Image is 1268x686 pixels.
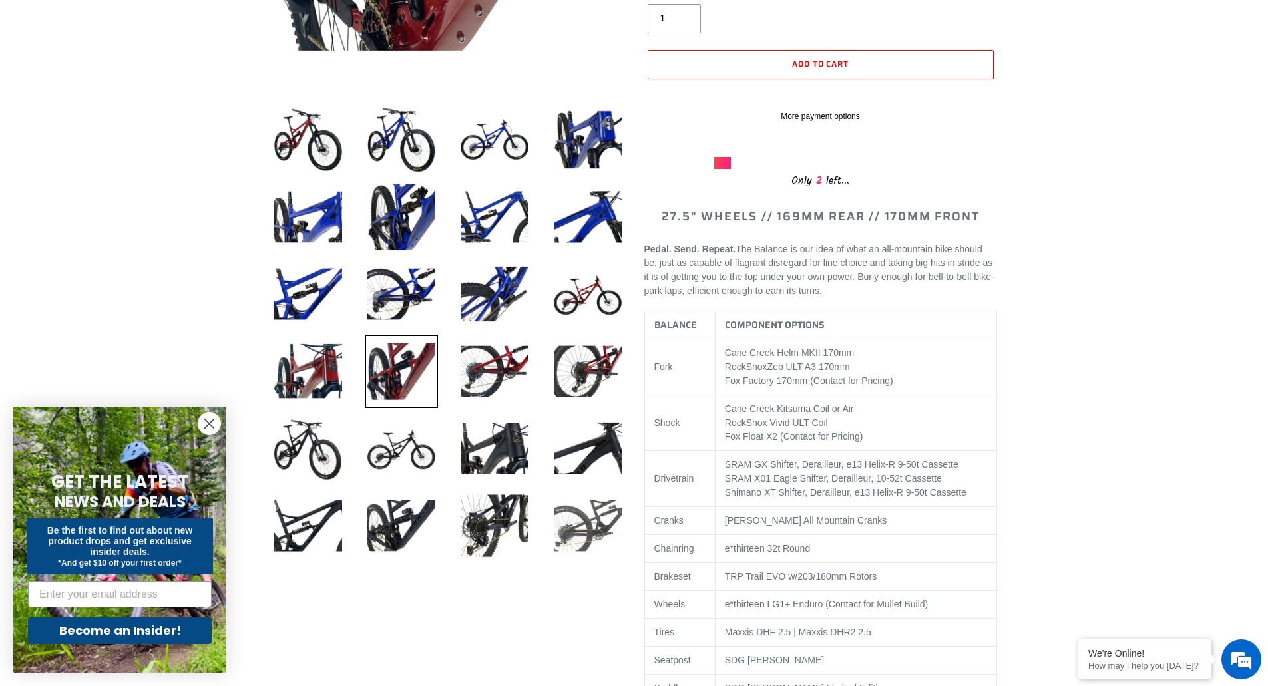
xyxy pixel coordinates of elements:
td: [PERSON_NAME] All Mountain Cranks [715,507,996,535]
img: Load image into Gallery viewer, BALANCE - Complete Bike [272,257,345,331]
img: Load image into Gallery viewer, BALANCE - Complete Bike [458,489,531,562]
img: Load image into Gallery viewer, BALANCE - Complete Bike [551,412,624,485]
h2: 27.5" WHEELS // 169MM REAR // 170MM FRONT [644,210,997,224]
button: Become an Insider! [28,617,212,644]
span: Cane Creek Helm MKII 170mm [725,347,855,358]
td: RockShox mm Fox Factory 170mm (Contact for Pricing) [715,339,996,395]
td: Brakeset [644,563,715,591]
input: Enter your email address [28,581,212,607]
span: Be the first to find out about new product drops and get exclusive insider deals. [47,525,193,557]
td: Drivetrain [644,451,715,507]
td: e*thirteen 32t Round [715,535,996,563]
img: Load image into Gallery viewer, BALANCE - Complete Bike [458,103,531,176]
img: Load image into Gallery viewer, BALANCE - Complete Bike [458,257,531,331]
img: Load image into Gallery viewer, BALANCE - Complete Bike [272,180,345,254]
p: The Balance is our idea of what an all-mountain bike should be: just as capable of flagrant disre... [644,242,997,298]
span: Zeb ULT A3 170 [767,361,835,372]
button: Add to cart [648,50,994,79]
textarea: Type your message and hit 'Enter' [7,363,254,410]
th: COMPONENT OPTIONS [715,311,996,339]
img: Load image into Gallery viewer, BALANCE - Complete Bike [458,412,531,485]
img: Load image into Gallery viewer, BALANCE - Complete Bike [272,335,345,408]
th: BALANCE [644,311,715,339]
span: NEWS AND DEALS [55,491,186,512]
img: Load image into Gallery viewer, BALANCE - Complete Bike [551,257,624,331]
img: Load image into Gallery viewer, BALANCE - Complete Bike [551,180,624,254]
img: Load image into Gallery viewer, BALANCE - Complete Bike [365,412,438,485]
img: d_696896380_company_1647369064580_696896380 [43,67,76,100]
img: Load image into Gallery viewer, BALANCE - Complete Bike [272,489,345,562]
img: Load image into Gallery viewer, BALANCE - Complete Bike [365,335,438,408]
img: Load image into Gallery viewer, BALANCE - Complete Bike [458,180,531,254]
div: Minimize live chat window [218,7,250,39]
button: Close dialog [198,412,221,435]
div: We're Online! [1088,648,1201,659]
td: Maxxis DHF 2.5 | Maxxis DHR2 2.5 [715,619,996,647]
td: SRAM GX Shifter, Derailleur, e13 Helix-R 9-50t Cassette SRAM X01 Eagle Shifter, Derailleur, 10-52... [715,451,996,507]
td: Chainring [644,535,715,563]
td: SDG [PERSON_NAME] [715,647,996,675]
td: Shock [644,395,715,451]
span: We're online! [77,168,184,302]
p: Cane Creek Kitsuma Coil or Air RockShox Vivid ULT Coil Fox Float X2 (Contact for Pricing) [725,402,987,444]
img: Load image into Gallery viewer, BALANCE - Complete Bike [365,489,438,562]
img: Load image into Gallery viewer, BALANCE - Complete Bike [272,103,345,176]
img: Load image into Gallery viewer, BALANCE - Complete Bike [551,489,624,562]
img: Load image into Gallery viewer, BALANCE - Complete Bike [365,180,438,254]
span: GET THE LATEST [51,470,188,494]
b: Pedal. Send. Repeat. [644,244,736,254]
td: Cranks [644,507,715,535]
img: Load image into Gallery viewer, BALANCE - Complete Bike [365,103,438,176]
img: Load image into Gallery viewer, BALANCE - Complete Bike [458,335,531,408]
span: Add to cart [792,57,849,70]
img: Load image into Gallery viewer, BALANCE - Complete Bike [551,335,624,408]
img: Load image into Gallery viewer, BALANCE - Complete Bike [272,412,345,485]
td: TRP Trail EVO w/203/180mm Rotors [715,563,996,591]
td: Fork [644,339,715,395]
span: *And get $10 off your first order* [58,558,181,568]
span: 2 [812,172,826,189]
td: Tires [644,619,715,647]
div: Chat with us now [89,75,244,92]
div: Only left... [714,169,927,190]
img: Load image into Gallery viewer, BALANCE - Complete Bike [365,257,438,331]
p: How may I help you today? [1088,661,1201,671]
a: More payment options [648,110,994,122]
td: e*thirteen LG1+ Enduro (Contact for Mullet Build) [715,591,996,619]
td: Seatpost [644,647,715,675]
td: Wheels [644,591,715,619]
div: Navigation go back [15,73,35,93]
img: Load image into Gallery viewer, BALANCE - Complete Bike [551,103,624,176]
